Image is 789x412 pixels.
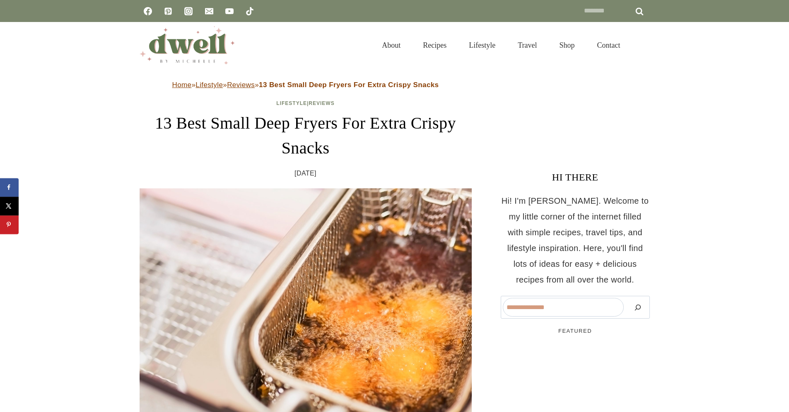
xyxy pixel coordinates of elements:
[201,3,217,20] a: Email
[636,38,650,52] button: View Search Form
[501,170,650,185] h3: HI THERE
[221,3,238,20] a: YouTube
[294,167,316,180] time: [DATE]
[140,111,472,161] h1: 13 Best Small Deep Fryers For Extra Crispy Snacks
[172,81,192,89] a: Home
[140,26,235,64] img: DWELL by michelle
[412,31,458,60] a: Recipes
[172,81,439,89] span: » » »
[548,31,586,60] a: Shop
[241,3,258,20] a: TikTok
[586,31,632,60] a: Contact
[195,81,223,89] a: Lifestyle
[507,31,548,60] a: Travel
[276,100,334,106] span: |
[371,31,412,60] a: About
[458,31,507,60] a: Lifestyle
[140,3,156,20] a: Facebook
[227,81,255,89] a: Reviews
[501,327,650,335] h5: FEATURED
[501,193,650,288] p: Hi! I'm [PERSON_NAME]. Welcome to my little corner of the internet filled with simple recipes, tr...
[371,31,631,60] nav: Primary Navigation
[628,298,648,317] button: Search
[160,3,176,20] a: Pinterest
[180,3,197,20] a: Instagram
[309,100,334,106] a: Reviews
[259,81,439,89] strong: 13 Best Small Deep Fryers For Extra Crispy Snacks
[276,100,307,106] a: Lifestyle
